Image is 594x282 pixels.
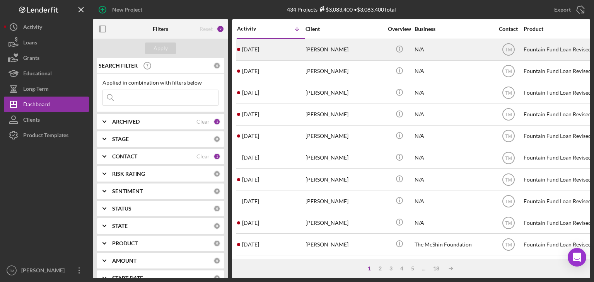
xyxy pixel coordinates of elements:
[242,90,259,96] time: 2025-09-03 21:52
[385,26,414,32] div: Overview
[242,111,259,117] time: 2025-09-03 15:43
[287,6,396,13] div: 434 Projects • $3,083,400 Total
[306,256,383,276] div: [PERSON_NAME]
[415,256,492,276] div: N/A
[4,97,89,112] a: Dashboard
[23,50,39,68] div: Grants
[23,35,37,52] div: Loans
[415,61,492,82] div: N/A
[364,265,375,272] div: 1
[112,258,137,264] b: AMOUNT
[505,199,512,204] text: TM
[306,212,383,233] div: [PERSON_NAME]
[4,66,89,81] button: Educational
[415,148,492,168] div: N/A
[505,90,512,96] text: TM
[568,248,586,267] div: Open Intercom Messenger
[4,127,89,143] button: Product Templates
[23,81,49,99] div: Long-Term
[213,170,220,177] div: 0
[415,39,492,60] div: N/A
[505,220,512,226] text: TM
[112,223,128,229] b: STATE
[112,275,143,281] b: START DATE
[306,39,383,60] div: [PERSON_NAME]
[415,212,492,233] div: N/A
[505,155,512,161] text: TM
[306,61,383,82] div: [PERSON_NAME]
[4,50,89,66] button: Grants
[306,234,383,255] div: [PERSON_NAME]
[396,265,407,272] div: 4
[23,127,68,145] div: Product Templates
[242,220,259,226] time: 2025-08-26 01:39
[4,112,89,127] button: Clients
[242,133,259,139] time: 2025-09-02 16:27
[112,136,129,142] b: STAGE
[415,191,492,211] div: N/A
[213,275,220,282] div: 0
[154,42,168,54] div: Apply
[112,188,143,194] b: SENTIMENT
[415,169,492,190] div: N/A
[407,265,418,272] div: 5
[112,206,131,212] b: STATUS
[306,169,383,190] div: [PERSON_NAME]
[9,268,14,273] text: TM
[505,69,512,74] text: TM
[415,83,492,103] div: N/A
[23,19,42,37] div: Activity
[415,104,492,125] div: N/A
[494,26,523,32] div: Contact
[306,104,383,125] div: [PERSON_NAME]
[200,26,213,32] div: Reset
[213,118,220,125] div: 1
[213,240,220,247] div: 0
[217,25,224,33] div: 2
[505,112,512,117] text: TM
[196,119,210,125] div: Clear
[99,63,138,69] b: SEARCH FILTER
[306,26,383,32] div: Client
[112,119,140,125] b: ARCHIVED
[4,81,89,97] button: Long-Term
[306,148,383,168] div: [PERSON_NAME]
[415,126,492,146] div: N/A
[112,171,145,177] b: RISK RATING
[242,68,259,74] time: 2025-09-04 09:06
[19,263,70,280] div: [PERSON_NAME]
[213,62,220,69] div: 0
[23,66,52,83] div: Educational
[242,241,259,248] time: 2025-08-21 18:43
[306,191,383,211] div: [PERSON_NAME]
[153,26,168,32] b: Filters
[4,35,89,50] button: Loans
[386,265,396,272] div: 3
[4,263,89,278] button: TM[PERSON_NAME]
[375,265,386,272] div: 2
[196,153,210,160] div: Clear
[213,188,220,195] div: 0
[23,97,50,114] div: Dashboard
[112,153,137,160] b: CONTACT
[242,177,259,183] time: 2025-08-27 16:03
[112,2,142,17] div: New Project
[418,265,429,272] div: ...
[546,2,590,17] button: Export
[4,19,89,35] button: Activity
[317,6,353,13] div: $3,083,400
[505,134,512,139] text: TM
[415,234,492,255] div: The McShin Foundation
[415,26,492,32] div: Business
[242,198,259,204] time: 2025-08-26 11:24
[429,265,443,272] div: 18
[237,25,271,32] div: Activity
[93,2,150,17] button: New Project
[306,126,383,146] div: [PERSON_NAME]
